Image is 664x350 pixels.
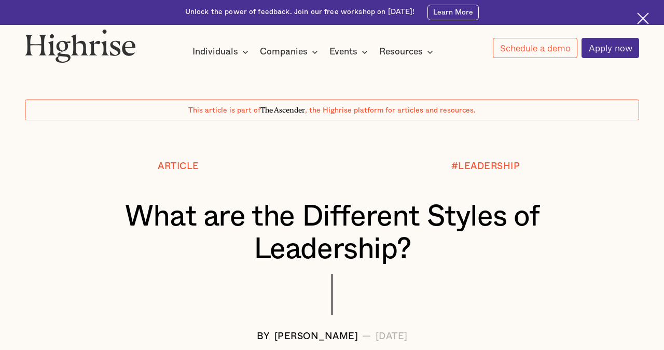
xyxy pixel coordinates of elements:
div: — [362,332,371,342]
img: Cross icon [637,12,649,24]
a: Schedule a demo [493,38,577,58]
div: #LEADERSHIP [451,162,520,172]
div: Individuals [192,46,238,58]
span: The Ascender [260,104,305,113]
div: Companies [260,46,321,58]
span: This article is part of [188,107,260,114]
div: [PERSON_NAME] [274,332,358,342]
div: Individuals [192,46,252,58]
div: Events [329,46,371,58]
h1: What are the Different Styles of Leadership? [50,201,614,265]
div: BY [257,332,270,342]
span: , the Highrise platform for articles and resources. [305,107,476,114]
div: Events [329,46,357,58]
div: Article [158,162,199,172]
div: Resources [379,46,436,58]
div: Unlock the power of feedback. Join our free workshop on [DATE]! [185,7,415,17]
div: [DATE] [376,332,408,342]
a: Apply now [582,38,639,59]
div: Resources [379,46,423,58]
a: Learn More [427,5,479,21]
img: Highrise logo [25,29,136,63]
div: Companies [260,46,308,58]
